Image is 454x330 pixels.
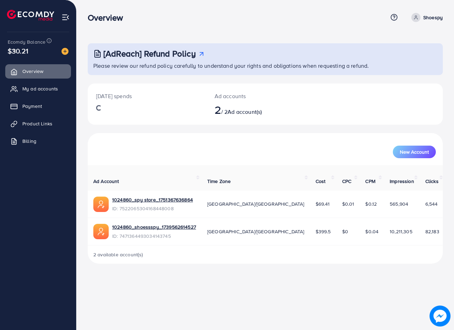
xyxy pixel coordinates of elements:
[22,68,43,75] span: Overview
[93,178,119,185] span: Ad Account
[316,200,330,207] span: $69.41
[342,200,354,207] span: $0.01
[409,13,443,22] a: Shoespy
[93,197,109,212] img: ic-ads-acc.e4c84228.svg
[5,117,71,131] a: Product Links
[342,228,348,235] span: $0
[215,102,221,118] span: 2
[430,306,451,327] img: image
[22,138,36,145] span: Billing
[8,38,45,45] span: Ecomdy Balance
[390,228,412,235] span: 10,211,305
[425,200,438,207] span: 6,544
[5,64,71,78] a: Overview
[93,251,143,258] span: 2 available account(s)
[7,10,54,21] img: logo
[215,103,287,116] h2: / 2
[390,178,414,185] span: Impression
[62,13,70,21] img: menu
[5,99,71,113] a: Payment
[400,149,429,154] span: New Account
[88,13,129,23] h3: Overview
[365,228,379,235] span: $0.04
[390,200,408,207] span: 565,904
[22,103,42,110] span: Payment
[316,178,326,185] span: Cost
[5,134,71,148] a: Billing
[112,223,196,230] a: 1024860_shoessspy_1739562614527
[316,228,331,235] span: $399.5
[103,49,196,59] h3: [AdReach] Refund Policy
[112,233,196,240] span: ID: 7471364493034143745
[207,200,304,207] span: [GEOGRAPHIC_DATA]/[GEOGRAPHIC_DATA]
[112,205,193,212] span: ID: 7522065304168448008
[22,85,58,92] span: My ad accounts
[8,46,28,56] span: $30.21
[93,61,439,70] p: Please review our refund policy carefully to understand your rights and obligations when requesti...
[342,178,351,185] span: CPC
[96,92,198,100] p: [DATE] spends
[425,228,439,235] span: 82,183
[393,146,436,158] button: New Account
[423,13,443,22] p: Shoespy
[365,200,377,207] span: $0.12
[5,82,71,96] a: My ad accounts
[22,120,52,127] span: Product Links
[112,196,193,203] a: 1024860_spy store_1751367636864
[93,224,109,239] img: ic-ads-acc.e4c84228.svg
[62,48,69,55] img: image
[228,108,262,116] span: Ad account(s)
[207,228,304,235] span: [GEOGRAPHIC_DATA]/[GEOGRAPHIC_DATA]
[215,92,287,100] p: Ad accounts
[425,178,439,185] span: Clicks
[365,178,375,185] span: CPM
[207,178,231,185] span: Time Zone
